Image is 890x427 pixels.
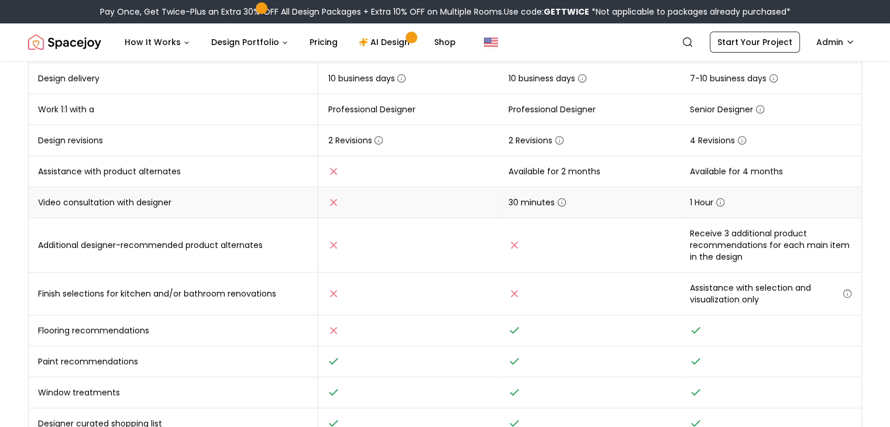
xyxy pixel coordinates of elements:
span: 30 minutes [508,197,566,208]
a: Shop [425,30,465,54]
td: Design delivery [29,63,318,94]
span: 1 Hour [690,197,725,208]
span: Use code: [504,6,589,18]
b: GETTWICE [544,6,589,18]
td: Assistance with product alternates [29,156,318,187]
nav: Global [28,23,862,61]
span: 7-10 business days [690,73,778,84]
td: Flooring recommendations [29,315,318,346]
span: 4 Revisions [690,135,747,146]
span: *Not applicable to packages already purchased* [589,6,791,18]
span: 10 business days [508,73,587,84]
span: 10 business days [328,73,406,84]
button: Design Portfolio [202,30,298,54]
span: 2 Revisions [508,135,564,146]
td: Available for 2 months [499,156,680,187]
a: Pricing [300,30,347,54]
a: Spacejoy [28,30,101,54]
nav: Main [115,30,465,54]
button: How It Works [115,30,200,54]
td: Video consultation with designer [29,187,318,218]
span: Assistance with selection and visualization only [690,282,852,305]
td: Work 1:1 with a [29,94,318,125]
button: Admin [809,32,862,53]
span: Senior Designer [690,104,765,115]
img: United States [484,35,498,49]
td: Window treatments [29,377,318,408]
td: Design revisions [29,125,318,156]
a: AI Design [349,30,422,54]
td: Finish selections for kitchen and/or bathroom renovations [29,273,318,315]
span: Professional Designer [328,104,415,115]
a: Start Your Project [710,32,800,53]
td: Additional designer-recommended product alternates [29,218,318,273]
td: Available for 4 months [681,156,861,187]
span: Professional Designer [508,104,596,115]
td: Paint recommendations [29,346,318,377]
td: Receive 3 additional product recommendations for each main item in the design [681,218,861,273]
span: 2 Revisions [328,135,383,146]
img: Spacejoy Logo [28,30,101,54]
div: Pay Once, Get Twice-Plus an Extra 30% OFF All Design Packages + Extra 10% OFF on Multiple Rooms. [100,6,791,18]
